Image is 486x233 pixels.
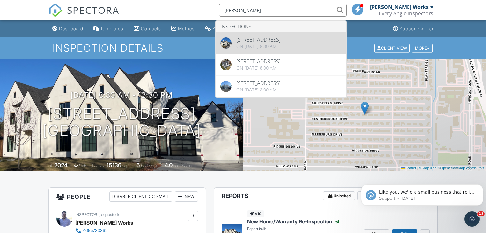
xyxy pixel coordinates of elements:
[131,23,164,35] a: Contacts
[236,66,281,71] div: On [DATE] 8:00 am
[53,43,433,54] h1: Inspection Details
[107,162,121,168] div: 15136
[122,163,130,168] span: sq.ft.
[67,3,119,17] span: SPECTORA
[75,212,97,217] span: Inspector
[236,37,281,42] div: [STREET_ADDRESS]
[437,166,484,170] a: © OpenStreetMap contributors
[21,19,116,49] span: Like you, we're a small business that relies on reviews to grow. If you have a few minutes, we'd ...
[220,37,232,49] img: 7914911%2Fcover_photos%2F9nIRnkudQQc6psS3JRXi%2Foriginal.7914911-1736175429454
[91,23,126,35] a: Templates
[48,9,119,22] a: SPECTORA
[79,163,86,168] span: slab
[417,166,418,170] span: |
[42,105,201,139] h1: [STREET_ADDRESS] [GEOGRAPHIC_DATA]
[464,211,480,227] iframe: Intercom live chat
[236,87,281,92] div: On [DATE] 8:00 am
[374,44,410,52] div: Client View
[216,54,346,75] a: [STREET_ADDRESS] On [DATE] 8:00 am
[21,25,117,30] p: Message from Support, sent 6d ago
[100,26,123,31] div: Templates
[400,26,434,31] div: Support Center
[59,26,83,31] div: Dashboard
[202,23,244,35] a: Automations (Basic)
[178,26,195,31] div: Metrics
[136,162,140,168] div: 5
[173,163,192,168] span: bathrooms
[412,44,433,52] div: More
[370,4,429,10] div: [PERSON_NAME] Works
[477,211,485,216] span: 13
[216,76,346,97] a: [STREET_ADDRESS] On [DATE] 8:00 am
[165,162,173,168] div: 4.0
[216,21,346,32] li: Inspections
[379,10,433,17] div: Every Angle Inspectors
[236,59,281,64] div: [STREET_ADDRESS]
[236,44,281,49] div: On [DATE] 8:30 am
[220,59,232,70] img: 7832772%2Fcover_photos%2FPtGn9JygdP4egxizFiN2%2Foriginal.jpeg
[216,32,346,54] a: [STREET_ADDRESS] On [DATE] 8:30 am
[374,45,411,50] a: Client View
[99,212,119,217] span: (requested)
[49,188,206,206] h3: People
[75,218,133,228] div: [PERSON_NAME] Works
[169,23,197,35] a: Metrics
[220,81,232,92] img: 6721317%2Fcover_photos%2FNOsKrL9pRhzuWkdA6OJP%2Foriginal.6721317-1716816542969
[70,91,173,99] h3: [DATE] 8:30 am - 12:30 pm
[361,102,369,115] img: Marker
[92,163,106,168] span: Lot Size
[358,171,486,216] iframe: Intercom notifications message
[419,166,436,170] a: © MapTiler
[175,191,198,202] div: New
[54,162,68,168] div: 2024
[219,4,347,17] input: Search everything...
[48,3,63,17] img: The Best Home Inspection Software - Spectora
[236,81,281,86] div: [STREET_ADDRESS]
[390,23,436,35] a: Support Center
[213,26,241,31] div: Automations
[50,23,86,35] a: Dashboard
[46,163,53,168] span: Built
[141,26,161,31] div: Contacts
[141,163,158,168] span: bedrooms
[109,191,172,202] div: Disable Client CC Email
[401,166,416,170] a: Leaflet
